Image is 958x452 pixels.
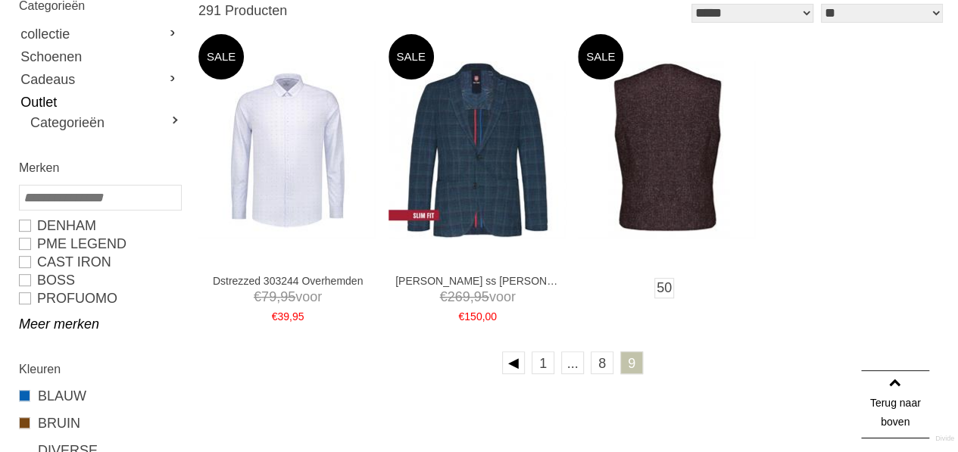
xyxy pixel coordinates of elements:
span: 269 [448,289,470,304]
span: 39 [277,310,289,323]
span: € [272,310,278,323]
a: BLAUW [19,386,180,406]
span: 79 [261,289,276,304]
img: GROSS Chris ss Colberts [389,61,566,239]
a: PME LEGEND [19,235,180,253]
a: BRUIN [19,413,180,433]
img: GROSS CG WILSON Vesten en Gilets [578,61,756,239]
a: 1 [532,351,554,374]
a: 50 [654,278,674,298]
span: € [254,289,261,304]
a: CAST IRON [19,253,180,271]
span: , [482,310,485,323]
a: Schoenen [19,45,180,68]
a: 8 [591,351,613,374]
span: , [276,289,280,304]
img: Dstrezzed 303244 Overhemden [198,61,376,239]
span: € [458,310,464,323]
span: 95 [292,310,304,323]
a: Meer merken [19,315,180,333]
span: 00 [485,310,497,323]
a: [PERSON_NAME] ss [PERSON_NAME] [395,274,560,288]
span: voor [395,288,560,307]
a: Dstrezzed 303244 Overhemden [205,274,370,288]
a: PROFUOMO [19,289,180,307]
span: 150 [464,310,482,323]
span: 291 Producten [198,3,287,18]
a: Outlet [19,91,180,114]
a: collectie [19,23,180,45]
span: € [440,289,448,304]
span: 95 [280,289,295,304]
a: 9 [620,351,643,374]
span: voor [205,288,370,307]
a: Terug naar boven [861,370,929,438]
span: ... [561,351,584,374]
span: , [470,289,474,304]
span: , [289,310,292,323]
a: Categorieën [30,114,180,132]
h2: Merken [19,158,180,177]
a: Cadeaus [19,68,180,91]
a: DENHAM [19,217,180,235]
a: BOSS [19,271,180,289]
span: 95 [474,289,489,304]
h2: Kleuren [19,360,180,379]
